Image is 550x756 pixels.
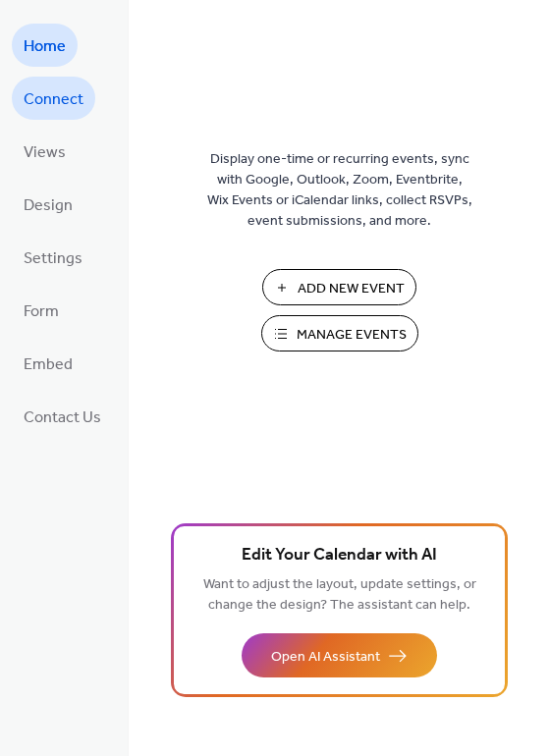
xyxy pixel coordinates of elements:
span: Connect [24,84,83,116]
span: Edit Your Calendar with AI [242,542,437,569]
span: Add New Event [298,279,405,299]
span: Embed [24,350,73,381]
a: Connect [12,77,95,120]
button: Manage Events [261,315,418,351]
span: Manage Events [297,325,407,346]
a: Embed [12,342,84,385]
span: Want to adjust the layout, update settings, or change the design? The assistant can help. [203,571,476,619]
a: Contact Us [12,395,113,438]
span: Contact Us [24,403,101,434]
button: Add New Event [262,269,416,305]
a: Views [12,130,78,173]
button: Open AI Assistant [242,633,437,677]
a: Settings [12,236,94,279]
span: Settings [24,243,82,275]
span: Views [24,137,66,169]
a: Design [12,183,84,226]
span: Display one-time or recurring events, sync with Google, Outlook, Zoom, Eventbrite, Wix Events or ... [207,149,472,232]
span: Home [24,31,66,63]
a: Form [12,289,71,332]
span: Form [24,297,59,328]
span: Design [24,190,73,222]
span: Open AI Assistant [271,647,380,668]
a: Home [12,24,78,67]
